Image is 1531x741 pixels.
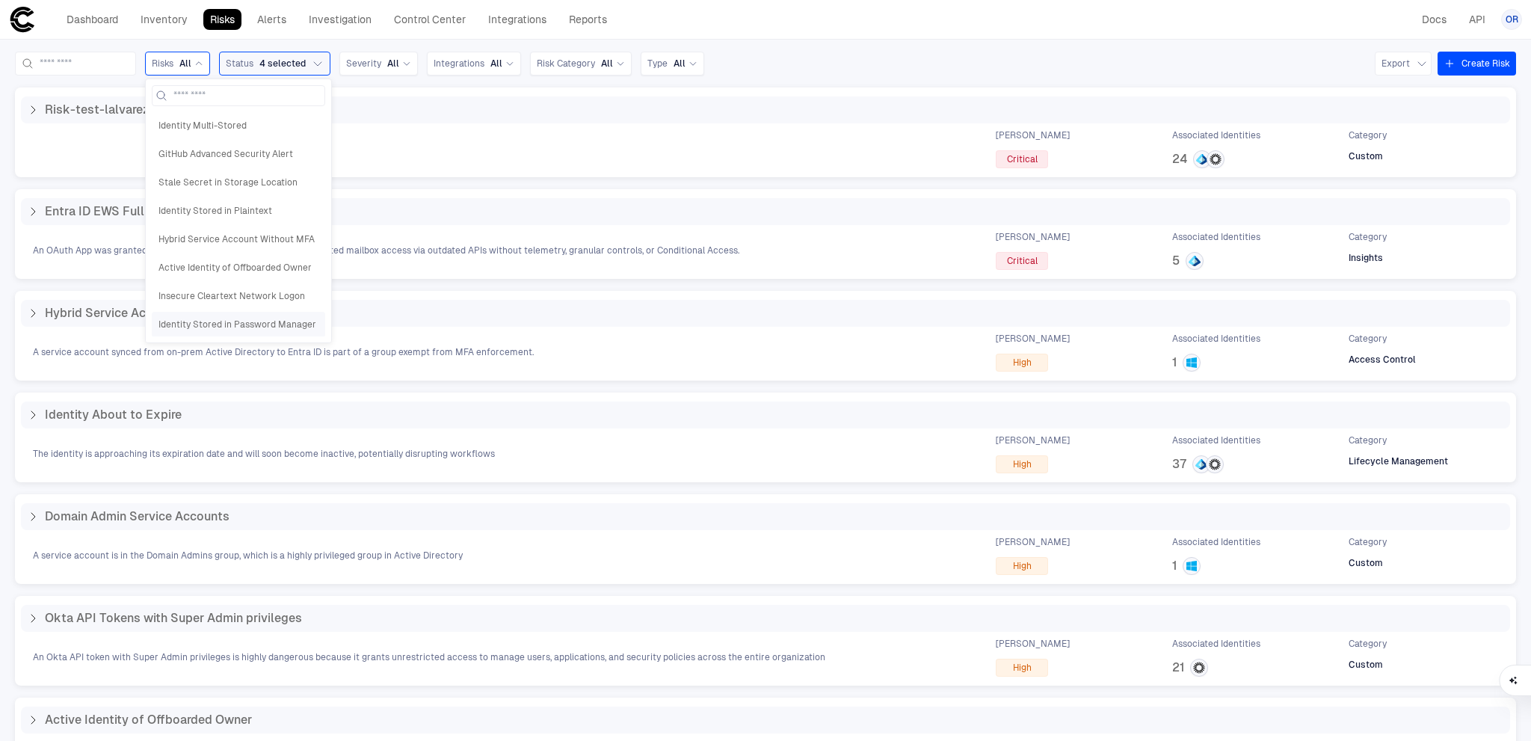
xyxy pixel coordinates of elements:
span: A service account is in the Domain Admins group, which is a highly privileged group in Active Dir... [33,550,463,562]
div: Entra ID EWS Full AccessAn OAuth App was granted high-risk legacy scopes, enabling unrestricted m... [15,189,1516,279]
span: [PERSON_NAME] [996,638,1070,650]
span: Lifecycle Management [1349,455,1448,467]
span: All [674,58,686,70]
a: Risks [203,9,241,30]
span: High [1013,662,1032,674]
span: Insights [1349,252,1383,264]
span: All [179,58,191,70]
button: OR [1501,9,1522,30]
span: Identity Stored in Plaintext [158,205,318,217]
span: 5 [1172,253,1180,268]
span: The identity is approaching its expiration date and will soon become inactive, potentially disrup... [33,448,495,460]
div: Risk-test-lalvarezll[PERSON_NAME]CriticalAssociated Identities24CategoryCustom [15,87,1516,177]
span: OR [1506,13,1518,25]
span: High [1013,458,1032,470]
span: Critical [1007,153,1038,165]
span: All [490,58,502,70]
span: 21 [1172,660,1184,675]
span: Severity [346,58,381,70]
span: [PERSON_NAME] [996,231,1070,243]
span: Integrations [434,58,484,70]
span: Identity About to Expire [45,408,182,422]
button: Export [1375,52,1432,76]
span: An Okta API token with Super Admin privileges is highly dangerous because it grants unrestricted ... [33,651,825,663]
span: Custom [1349,557,1383,569]
span: Custom [1349,150,1383,162]
span: Active Identity of Offboarded Owner [158,262,318,274]
span: Category [1349,434,1387,446]
div: Okta API Tokens with Super Admin privilegesAn Okta API token with Super Admin privileges is highl... [15,596,1516,686]
span: Critical [1007,255,1038,267]
span: High [1013,357,1032,369]
span: Hybrid Service Account Without MFA [158,233,318,245]
span: GitHub Advanced Security Alert [158,148,318,160]
span: Risks [152,58,173,70]
span: Hybrid Service Account Without MFA [45,306,255,321]
span: Access Control [1349,354,1416,366]
a: Reports [562,9,614,30]
span: Insecure Cleartext Network Logon [158,290,318,302]
span: Entra ID EWS Full Access [45,204,189,219]
span: Type [647,58,668,70]
div: Domain Admin Service AccountsA service account is in the Domain Admins group, which is a highly p... [15,494,1516,584]
span: Category [1349,638,1387,650]
span: 1 [1172,355,1177,370]
span: Custom [1349,659,1383,671]
span: Associated Identities [1172,231,1260,243]
button: Create Risk [1438,52,1516,76]
span: Okta API Tokens with Super Admin privileges [45,611,302,626]
span: [PERSON_NAME] [996,536,1070,548]
a: Dashboard [60,9,125,30]
a: Control Center [387,9,472,30]
span: Stale Secret in Storage Location [158,176,318,188]
button: Status4 selected [219,52,330,76]
span: All [601,58,613,70]
span: [PERSON_NAME] [996,333,1070,345]
span: Associated Identities [1172,333,1260,345]
span: An OAuth App was granted high-risk legacy scopes, enabling unrestricted mailbox access via outdat... [33,245,739,256]
span: 4 selected [259,58,306,70]
span: Risk Category [537,58,595,70]
span: 1 [1172,559,1177,574]
span: Category [1349,129,1387,141]
span: 24 [1172,152,1187,167]
a: Alerts [250,9,293,30]
span: Associated Identities [1172,536,1260,548]
span: [PERSON_NAME] [996,434,1070,446]
a: Docs [1415,9,1453,30]
a: Investigation [302,9,378,30]
span: Domain Admin Service Accounts [45,509,230,524]
div: Hybrid Service Account Without MFAA service account synced from on-prem Active Directory to Entra... [15,291,1516,381]
span: Status [226,58,253,70]
span: Category [1349,333,1387,345]
span: Category [1349,231,1387,243]
span: A service account synced from on-prem Active Directory to Entra ID is part of a group exempt from... [33,346,534,358]
span: Associated Identities [1172,434,1260,446]
span: Category [1349,536,1387,548]
a: Integrations [481,9,553,30]
div: Identity About to ExpireThe identity is approaching its expiration date and will soon become inac... [15,393,1516,482]
a: Inventory [134,9,194,30]
span: Associated Identities [1172,638,1260,650]
a: API [1462,9,1492,30]
span: Risk-test-lalvarezll [45,102,157,117]
span: Active Identity of Offboarded Owner [45,713,252,728]
span: 37 [1172,457,1186,472]
span: High [1013,560,1032,572]
span: Identity Stored in Password Manager [158,319,318,330]
span: Identity Multi-Stored [158,120,318,132]
span: Associated Identities [1172,129,1260,141]
span: All [387,58,399,70]
span: [PERSON_NAME] [996,129,1070,141]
